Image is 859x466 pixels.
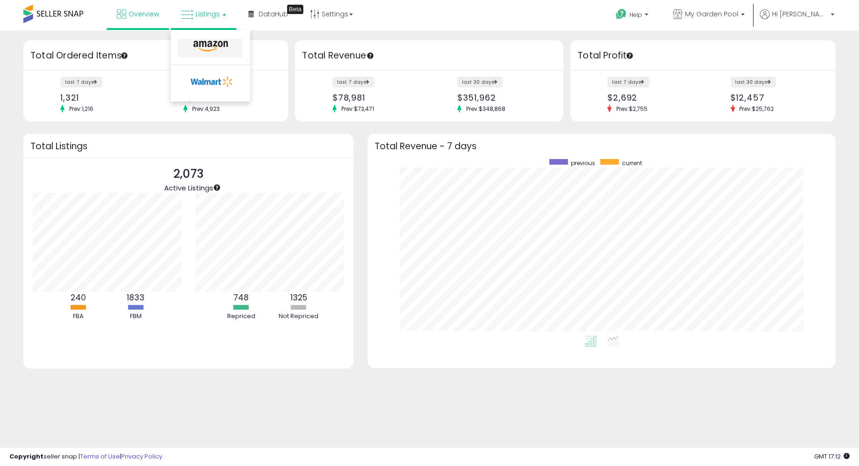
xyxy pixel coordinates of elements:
div: 5,961 [183,93,272,102]
label: last 7 days [332,77,375,87]
span: Prev: 1,216 [65,105,98,113]
b: 1325 [290,292,307,303]
h3: Total Revenue [302,49,556,62]
div: Tooltip anchor [120,51,129,60]
i: Get Help [615,8,627,20]
a: Hi [PERSON_NAME] [760,9,835,30]
label: last 7 days [60,77,102,87]
label: last 30 days [731,77,776,87]
span: My Garden Pool [685,9,738,19]
span: Listings [195,9,220,19]
b: 748 [233,292,249,303]
h3: Total Profit [577,49,828,62]
div: FBM [108,312,164,321]
div: $78,981 [332,93,422,102]
h3: Total Revenue - 7 days [375,143,829,150]
div: Tooltip anchor [626,51,634,60]
div: Repriced [213,312,269,321]
b: 240 [71,292,86,303]
span: Hi [PERSON_NAME] [772,9,828,19]
span: previous [571,159,596,167]
h3: Total Ordered Items [30,49,281,62]
span: Prev: 4,923 [188,105,224,113]
div: $351,962 [457,93,547,102]
div: Tooltip anchor [213,183,221,192]
div: Tooltip anchor [287,5,303,14]
h3: Total Listings [30,143,346,150]
label: last 7 days [607,77,650,87]
span: DataHub [259,9,288,19]
span: Prev: $25,762 [735,105,779,113]
span: Help [629,11,642,19]
div: FBA [51,312,107,321]
span: Overview [129,9,159,19]
span: Prev: $73,471 [337,105,379,113]
div: Not Repriced [271,312,327,321]
div: $2,692 [607,93,696,102]
div: $12,457 [731,93,819,102]
span: current [622,159,642,167]
p: 2,073 [164,165,213,183]
span: Prev: $2,755 [612,105,652,113]
a: Help [608,1,658,30]
span: Prev: $348,868 [462,105,510,113]
div: Tooltip anchor [366,51,375,60]
b: 1833 [127,292,145,303]
label: last 30 days [457,77,503,87]
div: 1,321 [60,93,149,102]
span: Active Listings [164,183,213,193]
